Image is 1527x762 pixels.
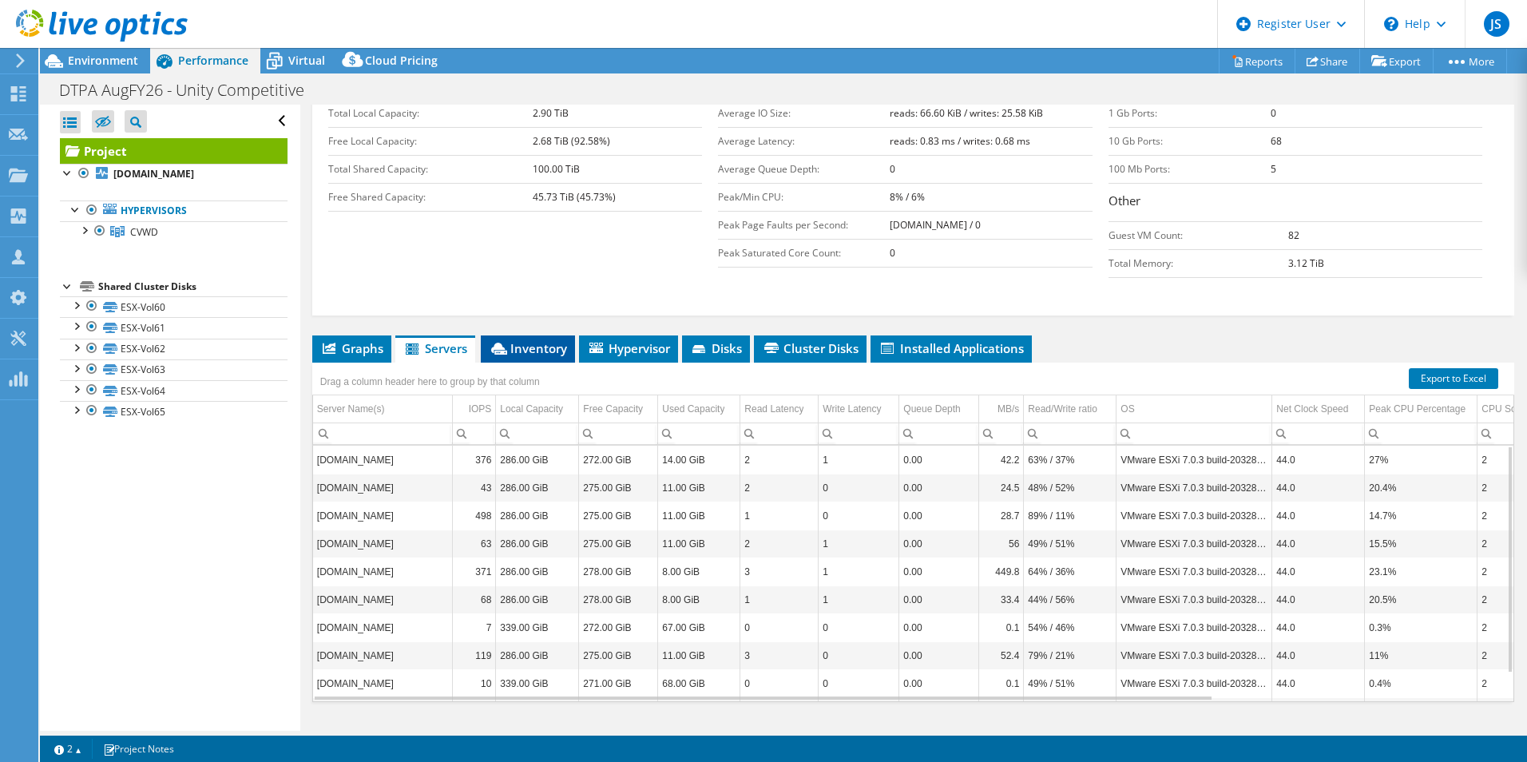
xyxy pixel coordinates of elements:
[658,585,740,613] td: Column Used Capacity, Value 8.00 GiB
[533,190,616,204] b: 45.73 TiB (45.73%)
[60,164,288,185] a: [DOMAIN_NAME]
[320,340,383,356] span: Graphs
[579,446,658,474] td: Column Free Capacity, Value 272.00 GiB
[403,340,467,356] span: Servers
[453,641,496,669] td: Column IOPS, Value 119
[740,558,819,585] td: Column Read Latency, Value 3
[1433,49,1507,73] a: More
[899,395,979,423] td: Queue Depth Column
[579,669,658,697] td: Column Free Capacity, Value 271.00 GiB
[979,613,1024,641] td: Column MB/s, Value 0.1
[317,399,385,419] div: Server Name(s)
[658,474,740,502] td: Column Used Capacity, Value 11.00 GiB
[500,399,563,419] div: Local Capacity
[658,423,740,444] td: Column Used Capacity, Filter cell
[1024,558,1116,585] td: Column Read/Write ratio, Value 64% / 36%
[903,399,960,419] div: Queue Depth
[453,585,496,613] td: Column IOPS, Value 68
[313,558,453,585] td: Column Server Name(s), Value cvwdesxi10.administration.com
[1365,502,1477,530] td: Column Peak CPU Percentage, Value 14.7%
[819,423,899,444] td: Column Write Latency, Filter cell
[130,225,158,239] span: CVWD
[899,669,979,697] td: Column Queue Depth, Value 0.00
[740,423,819,444] td: Column Read Latency, Filter cell
[740,395,819,423] td: Read Latency Column
[60,359,288,380] a: ESX-Vol63
[453,613,496,641] td: Column IOPS, Value 7
[658,558,740,585] td: Column Used Capacity, Value 8.00 GiB
[1120,399,1134,419] div: OS
[453,395,496,423] td: IOPS Column
[819,395,899,423] td: Write Latency Column
[533,134,610,148] b: 2.68 TiB (92.58%)
[98,277,288,296] div: Shared Cluster Disks
[899,613,979,641] td: Column Queue Depth, Value 0.00
[1272,530,1365,558] td: Column Net Clock Speed, Value 44.0
[1028,399,1097,419] div: Read/Write ratio
[579,641,658,669] td: Column Free Capacity, Value 275.00 GiB
[496,446,579,474] td: Column Local Capacity, Value 286.00 GiB
[365,53,438,68] span: Cloud Pricing
[1116,446,1272,474] td: Column OS, Value VMware ESXi 7.0.3 build-20328353
[1365,446,1477,474] td: Column Peak CPU Percentage, Value 27%
[658,669,740,697] td: Column Used Capacity, Value 68.00 GiB
[178,53,248,68] span: Performance
[740,669,819,697] td: Column Read Latency, Value 0
[1116,474,1272,502] td: Column OS, Value VMware ESXi 7.0.3 build-20328353
[890,246,895,260] b: 0
[740,585,819,613] td: Column Read Latency, Value 1
[1272,423,1365,444] td: Column Net Clock Speed, Filter cell
[899,446,979,474] td: Column Queue Depth, Value 0.00
[496,641,579,669] td: Column Local Capacity, Value 286.00 GiB
[740,474,819,502] td: Column Read Latency, Value 2
[979,585,1024,613] td: Column MB/s, Value 33.4
[533,162,580,176] b: 100.00 TiB
[1024,669,1116,697] td: Column Read/Write ratio, Value 49% / 51%
[579,585,658,613] td: Column Free Capacity, Value 278.00 GiB
[113,167,194,181] b: [DOMAIN_NAME]
[979,395,1024,423] td: MB/s Column
[313,423,453,444] td: Column Server Name(s), Filter cell
[1484,11,1509,37] span: JS
[1116,530,1272,558] td: Column OS, Value VMware ESXi 7.0.3 build-20328353
[899,585,979,613] td: Column Queue Depth, Value 0.00
[879,340,1024,356] span: Installed Applications
[579,474,658,502] td: Column Free Capacity, Value 275.00 GiB
[587,340,670,356] span: Hypervisor
[469,399,492,419] div: IOPS
[1288,256,1324,270] b: 3.12 TiB
[579,558,658,585] td: Column Free Capacity, Value 278.00 GiB
[1295,49,1360,73] a: Share
[43,739,93,759] a: 2
[1024,395,1116,423] td: Read/Write ratio Column
[313,446,453,474] td: Column Server Name(s), Value cvwdesxi09.administration.com
[819,530,899,558] td: Column Write Latency, Value 1
[583,399,643,419] div: Free Capacity
[496,502,579,530] td: Column Local Capacity, Value 286.00 GiB
[1024,502,1116,530] td: Column Read/Write ratio, Value 89% / 11%
[1271,106,1276,120] b: 0
[744,399,803,419] div: Read Latency
[899,474,979,502] td: Column Queue Depth, Value 0.00
[1276,399,1348,419] div: Net Clock Speed
[60,200,288,221] a: Hypervisors
[328,183,533,211] td: Free Shared Capacity:
[533,106,569,120] b: 2.90 TiB
[819,641,899,669] td: Column Write Latency, Value 0
[819,613,899,641] td: Column Write Latency, Value 0
[658,446,740,474] td: Column Used Capacity, Value 14.00 GiB
[740,641,819,669] td: Column Read Latency, Value 3
[979,530,1024,558] td: Column MB/s, Value 56
[92,739,185,759] a: Project Notes
[453,502,496,530] td: Column IOPS, Value 498
[890,218,981,232] b: [DOMAIN_NAME] / 0
[979,558,1024,585] td: Column MB/s, Value 449.8
[998,399,1019,419] div: MB/s
[890,190,925,204] b: 8% / 6%
[1116,395,1272,423] td: OS Column
[1365,395,1477,423] td: Peak CPU Percentage Column
[899,423,979,444] td: Column Queue Depth, Filter cell
[316,371,544,393] div: Drag a column header here to group by that column
[453,530,496,558] td: Column IOPS, Value 63
[313,530,453,558] td: Column Server Name(s), Value cvwdesxi02.administration.com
